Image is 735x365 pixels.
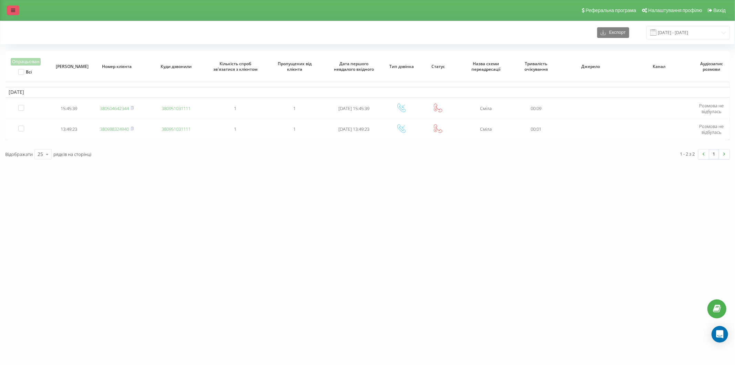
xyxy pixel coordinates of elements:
[425,64,451,69] span: Статус
[709,149,719,159] a: 1
[456,120,515,139] td: Сміла
[234,126,236,132] span: 1
[338,105,369,111] span: [DATE] 15:45:39
[388,64,415,69] span: Тип дзвінка
[93,64,141,69] span: Номер клієнта
[153,64,200,69] span: Куди дзвонили
[606,30,626,35] span: Експорт
[699,123,724,135] span: Розмова не відбулась
[586,8,636,13] span: Реферальна програма
[515,99,557,118] td: 00:09
[38,151,43,158] div: 25
[632,64,687,69] span: Канал
[712,326,728,343] div: Open Intercom Messenger
[521,61,551,72] span: Тривалість очікування
[563,64,619,69] span: Джерело
[100,126,129,132] a: 380988324940
[18,69,32,75] label: Всі
[271,61,318,72] span: Пропущених від клієнта
[293,126,296,132] span: 1
[714,8,726,13] span: Вихід
[56,64,82,69] span: [PERSON_NAME]
[462,61,510,72] span: Назва схеми переадресації
[330,61,377,72] span: Дата першого невдалого вхідного
[212,61,259,72] span: Кількість спроб зв'язатися з клієнтом
[597,27,629,38] button: Експорт
[515,120,557,139] td: 00:01
[648,8,702,13] span: Налаштування профілю
[51,99,87,118] td: 15:45:39
[338,126,369,132] span: [DATE] 13:49:23
[100,105,129,111] a: 380504642344
[699,102,724,115] span: Розмова не відбулась
[5,87,730,97] td: [DATE]
[162,126,191,132] a: 380951031111
[680,150,695,157] div: 1 - 2 з 2
[51,120,87,139] td: 13:49:23
[5,151,33,157] span: Відображати
[162,105,191,111] a: 380951031111
[698,61,725,72] span: Аудіозапис розмови
[456,99,515,118] td: Сміла
[293,105,296,111] span: 1
[234,105,236,111] span: 1
[53,151,91,157] span: рядків на сторінці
